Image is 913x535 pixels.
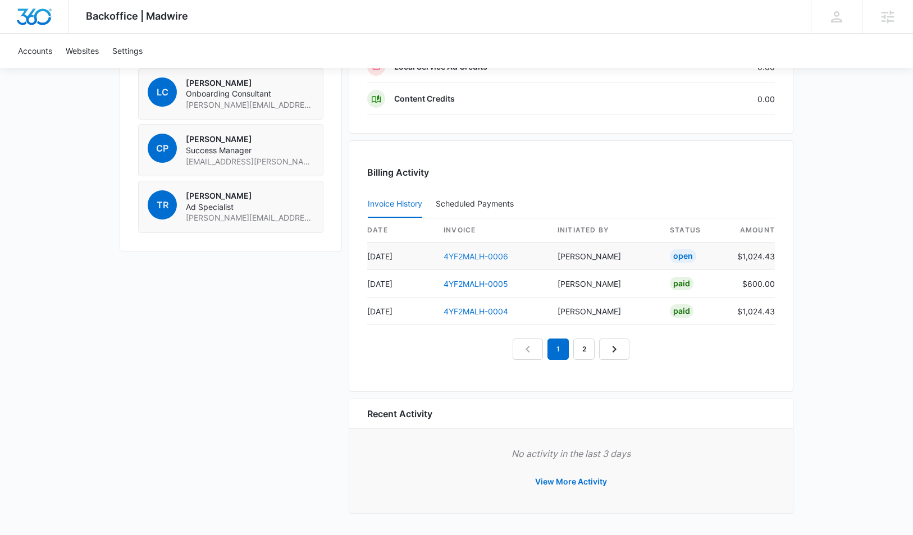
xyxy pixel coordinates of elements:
span: [PERSON_NAME][EMAIL_ADDRESS][PERSON_NAME][DOMAIN_NAME] [186,212,314,223]
nav: Pagination [513,339,629,360]
th: status [661,218,728,243]
div: Paid [670,277,693,290]
td: [DATE] [367,243,435,270]
span: LC [148,77,177,107]
a: Page 2 [573,339,595,360]
th: Initiated By [549,218,661,243]
span: [PERSON_NAME][EMAIL_ADDRESS][PERSON_NAME][DOMAIN_NAME] [186,99,314,111]
th: invoice [435,218,549,243]
span: Onboarding Consultant [186,88,314,99]
td: $1,024.43 [728,298,775,325]
td: 0.00 [656,83,775,115]
span: CP [148,134,177,163]
h6: Recent Activity [367,407,432,420]
span: Ad Specialist [186,202,314,213]
td: $600.00 [728,270,775,298]
span: [EMAIL_ADDRESS][PERSON_NAME][DOMAIN_NAME] [186,156,314,167]
span: Success Manager [186,145,314,156]
a: Websites [59,34,106,68]
a: Settings [106,34,149,68]
em: 1 [547,339,569,360]
td: [PERSON_NAME] [549,298,661,325]
div: Scheduled Payments [436,200,518,208]
span: TR [148,190,177,220]
div: Paid [670,304,693,318]
a: 4YF2MALH-0005 [444,279,508,289]
td: [DATE] [367,270,435,298]
button: Invoice History [368,191,422,218]
td: [PERSON_NAME] [549,270,661,298]
td: [PERSON_NAME] [549,243,661,270]
a: 4YF2MALH-0006 [444,252,508,261]
button: View More Activity [524,468,618,495]
td: $1,024.43 [728,243,775,270]
p: [PERSON_NAME] [186,77,314,89]
p: [PERSON_NAME] [186,190,314,202]
p: No activity in the last 3 days [367,447,775,460]
h3: Billing Activity [367,166,775,179]
p: [PERSON_NAME] [186,134,314,145]
div: Open [670,249,696,263]
a: Next Page [599,339,629,360]
a: 4YF2MALH-0004 [444,307,508,316]
p: Content Credits [394,93,455,104]
th: date [367,218,435,243]
td: [DATE] [367,298,435,325]
span: Backoffice | Madwire [86,10,188,22]
th: amount [728,218,775,243]
a: Accounts [11,34,59,68]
